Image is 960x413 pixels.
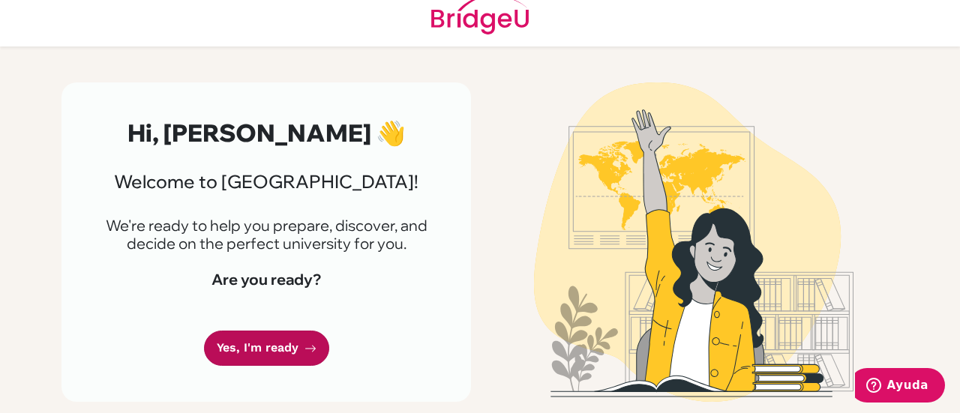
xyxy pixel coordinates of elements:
iframe: Abre un widget desde donde se puede obtener más información [855,368,945,406]
h2: Hi, [PERSON_NAME] 👋 [97,118,435,147]
h3: Welcome to [GEOGRAPHIC_DATA]! [97,171,435,193]
a: Yes, I'm ready [204,331,329,366]
p: We're ready to help you prepare, discover, and decide on the perfect university for you. [97,217,435,253]
h4: Are you ready? [97,271,435,289]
